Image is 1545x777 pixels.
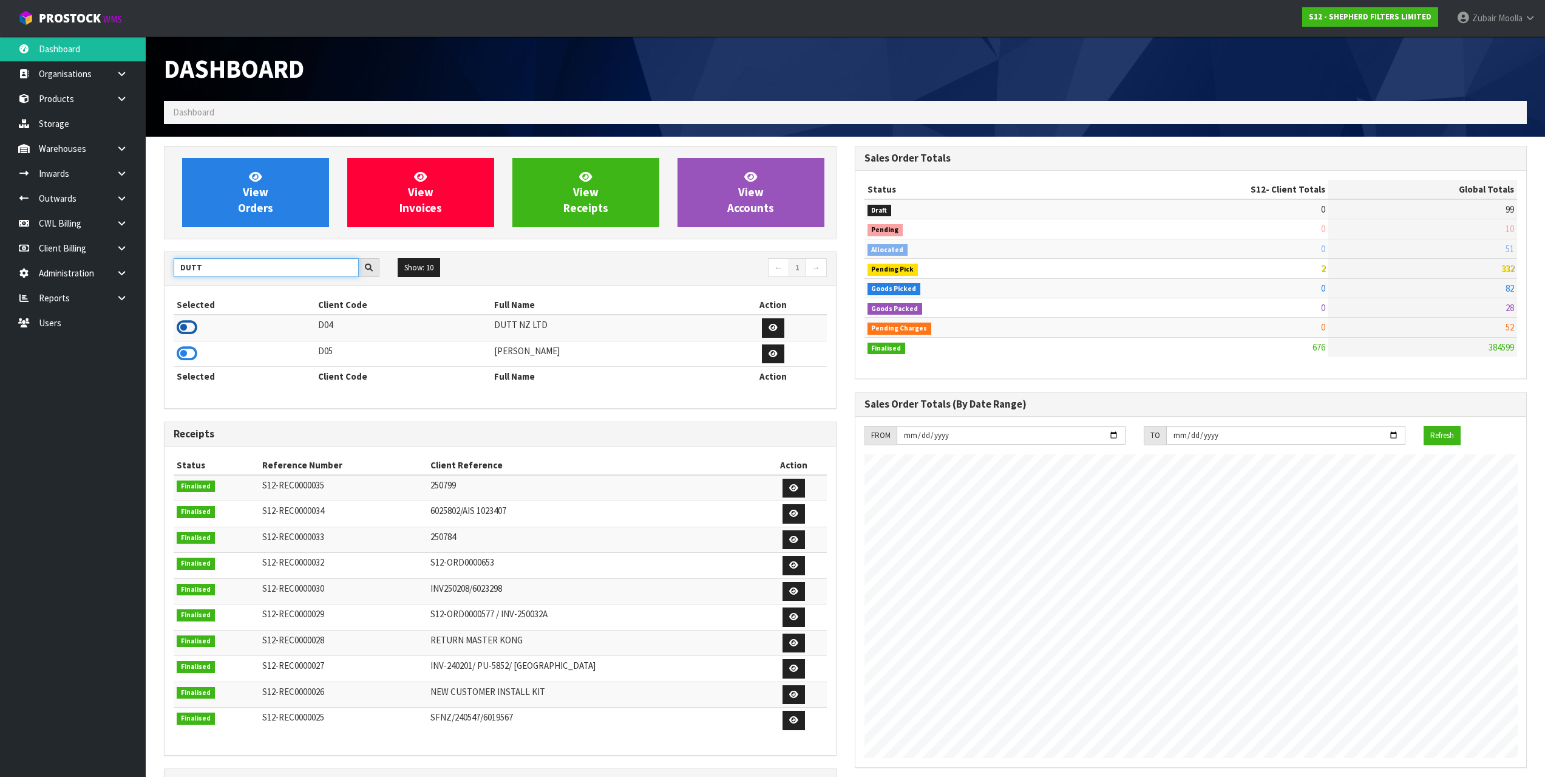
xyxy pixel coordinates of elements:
a: → [806,258,827,278]
span: Finalised [177,661,215,673]
span: 2 [1321,262,1325,274]
span: Finalised [177,713,215,725]
h3: Receipts [174,428,827,440]
span: 0 [1321,282,1325,294]
span: 0 [1321,243,1325,255]
span: Draft [868,205,892,217]
span: 52 [1506,321,1514,333]
span: Pending Charges [868,323,932,335]
td: DUTT NZ LTD [491,315,720,341]
span: NEW CUSTOMER INSTALL KIT [430,686,545,697]
th: Reference Number [259,456,427,475]
span: S12-REC0000029 [262,608,324,620]
span: 250784 [430,531,456,543]
span: Finalised [177,558,215,570]
span: SFNZ/240547/6019567 [430,711,513,723]
span: 82 [1506,282,1514,294]
a: 1 [789,258,806,278]
a: S12 - SHEPHERD FILTERS LIMITED [1302,7,1438,27]
span: Pending [868,224,903,236]
h3: Sales Order Totals (By Date Range) [864,399,1518,410]
input: Search clients [174,258,359,277]
th: Status [864,180,1080,199]
span: Goods Picked [868,283,921,295]
span: 250799 [430,479,456,491]
td: D05 [315,341,491,367]
span: Finalised [177,635,215,648]
span: INV250208/6023298 [430,583,502,594]
span: Finalised [177,687,215,699]
td: D04 [315,315,491,341]
span: RETURN MASTER KONG [430,634,523,646]
th: Full Name [491,295,720,315]
span: S12-REC0000032 [262,556,324,568]
span: Finalised [177,584,215,596]
span: View Invoices [399,169,442,215]
span: Dashboard [164,52,304,85]
span: 6025802/AIS 1023407 [430,505,506,516]
span: S12-REC0000028 [262,634,324,646]
span: 51 [1506,243,1514,255]
span: ProStock [39,10,101,26]
span: View Orders [238,169,273,215]
span: S12-REC0000034 [262,505,324,516]
span: 10 [1506,223,1514,234]
span: Dashboard [173,106,214,118]
th: Status [174,456,259,475]
span: 0 [1321,204,1325,215]
span: 0 [1321,321,1325,333]
a: ViewReceipts [512,158,659,227]
span: S12-REC0000026 [262,686,324,697]
span: Moolla [1498,12,1523,24]
span: Finalised [177,532,215,544]
span: S12-REC0000025 [262,711,324,723]
span: Finalised [177,506,215,518]
th: - Client Totals [1080,180,1328,199]
small: WMS [103,13,122,25]
span: Goods Packed [868,303,923,315]
th: Global Totals [1328,180,1517,199]
th: Client Code [315,367,491,386]
span: INV-240201/ PU-5852/ [GEOGRAPHIC_DATA] [430,660,596,671]
span: 99 [1506,204,1514,215]
h3: Sales Order Totals [864,152,1518,164]
span: 0 [1321,223,1325,234]
span: 0 [1321,302,1325,313]
span: 384599 [1489,341,1514,353]
span: 28 [1506,302,1514,313]
span: S12-REC0000033 [262,531,324,543]
button: Refresh [1424,426,1461,445]
span: S12-REC0000027 [262,660,324,671]
th: Selected [174,295,315,315]
span: 676 [1312,341,1325,353]
th: Action [720,295,827,315]
span: Finalised [177,609,215,621]
span: Pending Pick [868,264,919,276]
th: Full Name [491,367,720,386]
div: FROM [864,426,897,445]
th: Client Reference [427,456,761,475]
a: ← [768,258,789,278]
span: Allocated [868,244,908,256]
a: ViewAccounts [677,158,824,227]
span: S12 [1251,183,1266,195]
span: View Accounts [727,169,774,215]
th: Action [761,456,826,475]
td: [PERSON_NAME] [491,341,720,367]
strong: S12 - SHEPHERD FILTERS LIMITED [1309,12,1431,22]
span: S12-REC0000030 [262,583,324,594]
th: Action [720,367,827,386]
a: ViewOrders [182,158,329,227]
div: TO [1144,426,1166,445]
img: cube-alt.png [18,10,33,26]
span: S12-ORD0000577 / INV-250032A [430,608,548,620]
span: Zubair [1472,12,1496,24]
span: S12-REC0000035 [262,479,324,491]
a: ViewInvoices [347,158,494,227]
button: Show: 10 [398,258,440,278]
span: 332 [1501,262,1514,274]
th: Selected [174,367,315,386]
th: Client Code [315,295,491,315]
span: View Receipts [563,169,608,215]
span: Finalised [868,343,906,355]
